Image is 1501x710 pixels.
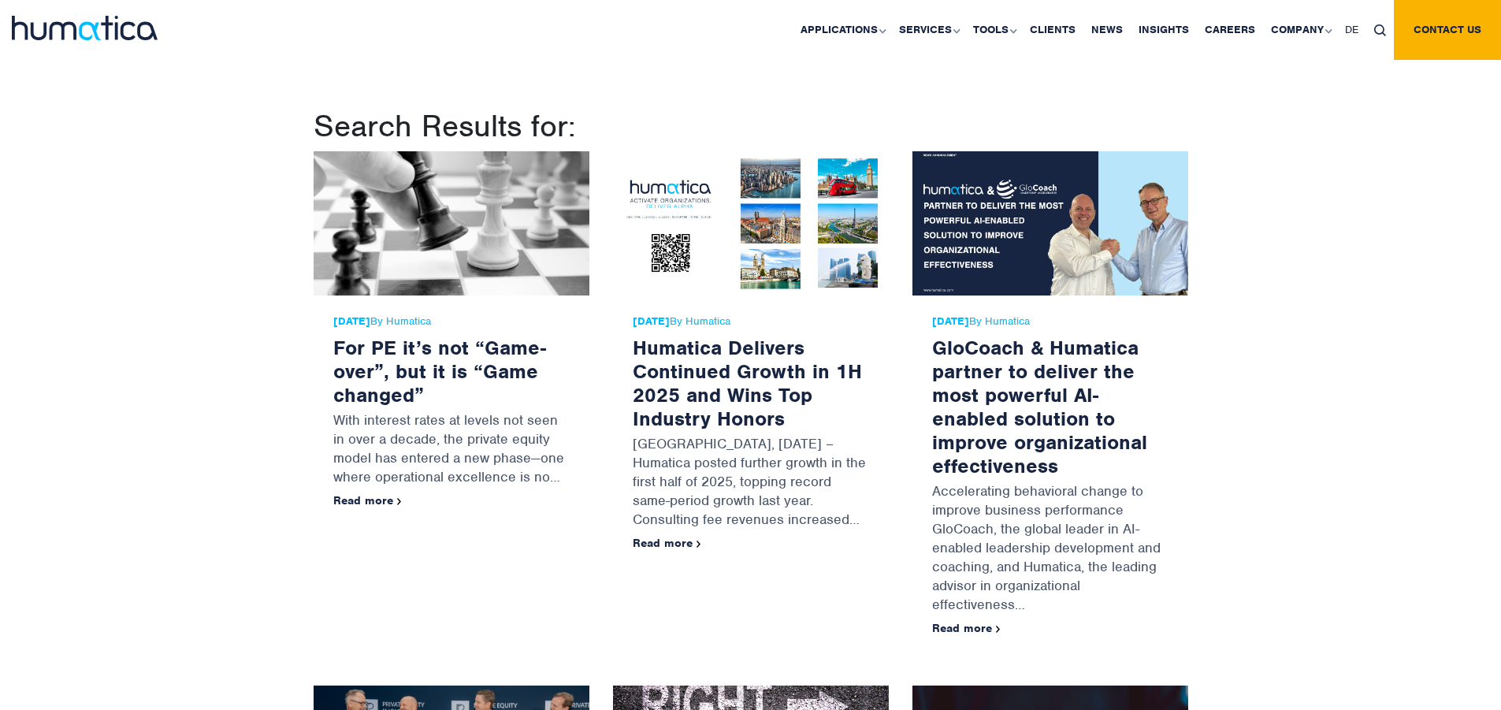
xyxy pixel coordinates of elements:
[314,107,1188,145] h1: Search Results for:
[932,335,1147,478] a: GloCoach & Humatica partner to deliver the most powerful AI-enabled solution to improve organizat...
[333,314,370,328] strong: [DATE]
[633,315,869,328] span: By Humatica
[932,315,1168,328] span: By Humatica
[613,151,889,296] img: Humatica Delivers Continued Growth in 1H 2025 and Wins Top Industry Honors
[932,478,1168,622] p: Accelerating behavioral change to improve business performance GloCoach, the global leader in AI-...
[912,151,1188,296] img: GloCoach & Humatica partner to deliver the most powerful AI-enabled solution to improve organizat...
[333,315,570,328] span: By Humatica
[633,430,869,537] p: [GEOGRAPHIC_DATA], [DATE] – Humatica posted further growth in the first half of 2025, topping rec...
[333,407,570,494] p: With interest rates at levels not seen in over a decade, the private equity model has entered a n...
[697,541,701,548] img: arrowicon
[932,621,1001,635] a: Read more
[633,335,862,431] a: Humatica Delivers Continued Growth in 1H 2025 and Wins Top Industry Honors
[1374,24,1386,36] img: search_icon
[633,536,701,550] a: Read more
[996,626,1001,633] img: arrowicon
[397,498,402,505] img: arrowicon
[314,151,589,296] img: For PE it’s not “Game-over”, but it is “Game changed”
[12,16,158,40] img: logo
[633,314,670,328] strong: [DATE]
[333,335,546,407] a: For PE it’s not “Game-over”, but it is “Game changed”
[932,314,969,328] strong: [DATE]
[1345,23,1358,36] span: DE
[333,493,402,507] a: Read more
